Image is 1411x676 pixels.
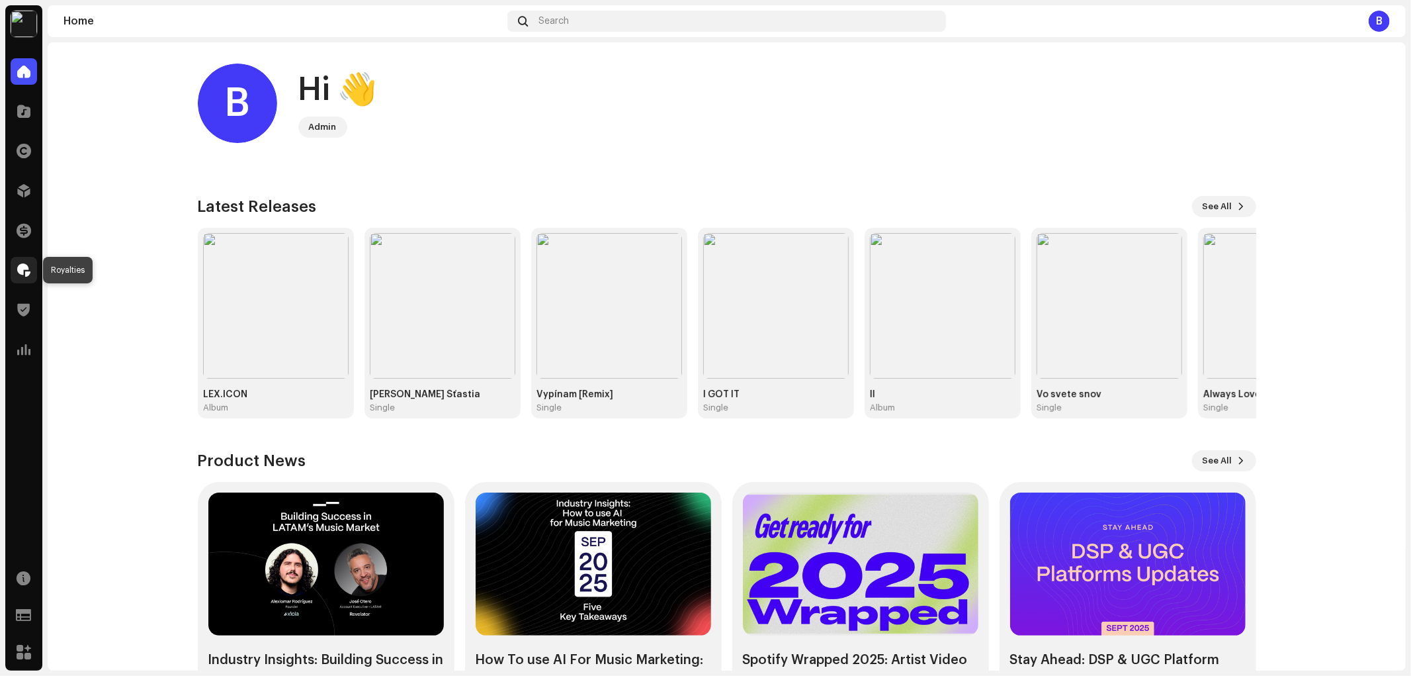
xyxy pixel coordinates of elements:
[309,119,337,135] div: Admin
[703,233,849,379] img: 4eb749cb-a8b8-4f28-8461-30df6fb6ef9e
[870,403,895,413] div: Album
[536,233,682,379] img: b0ac9deb-c686-401e-b729-edfd780d5918
[1203,448,1232,474] span: See All
[538,16,569,26] span: Search
[870,233,1015,379] img: 7115ef14-a5f6-43c1-92cc-c2f98ffa8e0a
[1203,193,1232,220] span: See All
[198,64,277,143] div: B
[870,389,1015,400] div: II
[1037,389,1182,400] div: Vo svete snov
[203,233,349,379] img: 1713391b-a980-4ca5-8eac-1844db455396
[1192,196,1256,217] button: See All
[298,69,378,111] div: Hi 👋
[1037,233,1182,379] img: 45cdc253-135a-4fb6-8098-ba24bf89b938
[11,11,37,37] img: 87673747-9ce7-436b-aed6-70e10163a7f0
[203,403,228,413] div: Album
[703,403,728,413] div: Single
[703,389,849,400] div: I GOT IT
[198,450,306,471] h3: Product News
[1369,11,1390,32] div: B
[536,389,682,400] div: Vypínam [Remix]
[370,403,395,413] div: Single
[198,196,317,217] h3: Latest Releases
[1203,233,1349,379] img: bedb8279-c5ed-49e5-9740-1b678bf82e9e
[203,389,349,400] div: LEX.ICON
[1192,450,1256,471] button: See All
[1037,403,1062,413] div: Single
[1203,403,1228,413] div: Single
[536,403,562,413] div: Single
[64,16,502,26] div: Home
[370,389,515,400] div: [PERSON_NAME] Šťastia
[370,233,515,379] img: 22bd10a7-a3c7-423d-967c-8da57e5d12bb
[1203,389,1349,400] div: Always Love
